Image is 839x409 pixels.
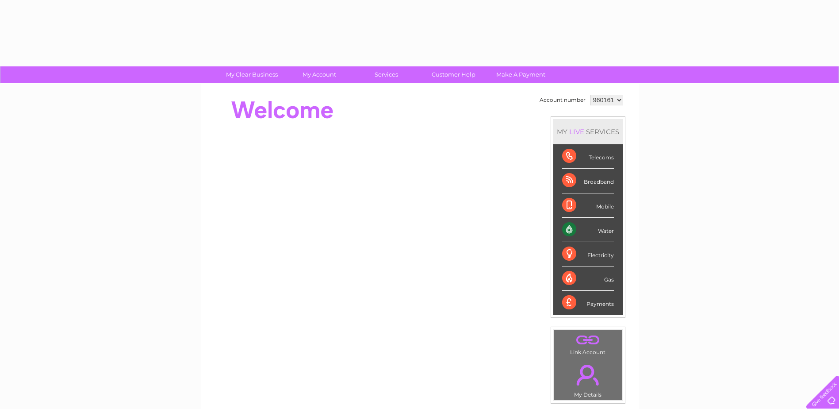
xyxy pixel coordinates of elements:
[562,193,614,218] div: Mobile
[554,357,622,401] td: My Details
[562,218,614,242] div: Water
[417,66,490,83] a: Customer Help
[556,332,620,348] a: .
[562,242,614,266] div: Electricity
[350,66,423,83] a: Services
[283,66,356,83] a: My Account
[484,66,557,83] a: Make A Payment
[556,359,620,390] a: .
[562,169,614,193] div: Broadband
[215,66,288,83] a: My Clear Business
[537,93,588,108] td: Account number
[562,291,614,315] div: Payments
[562,266,614,291] div: Gas
[562,144,614,169] div: Telecoms
[567,127,586,136] div: LIVE
[554,330,622,358] td: Link Account
[553,119,623,144] div: MY SERVICES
